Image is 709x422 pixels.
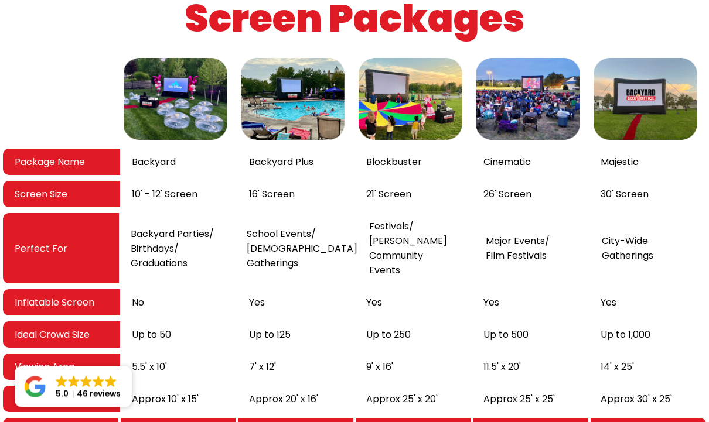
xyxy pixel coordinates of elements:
[15,366,132,407] a: Close GoogleGoogleGoogleGoogleGoogle 5.046 reviews
[483,328,529,342] span: Up to 500
[15,242,67,256] span: Perfect For
[601,360,634,375] span: 14' x 25'
[249,155,313,170] span: Backyard Plus
[483,296,499,310] span: Yes
[483,360,521,375] span: 11.5' x 20'
[601,328,650,342] span: Up to 1,000
[249,328,291,342] span: Up to 125
[132,187,197,202] span: 10' - 12' Screen
[15,360,74,375] span: Viewing Area
[366,360,393,375] span: 9' x 16'
[601,392,672,407] span: Approx 30' x 25'
[249,360,276,375] span: 7' x 12'
[483,187,531,202] span: 26' Screen
[483,155,531,170] span: Cinematic
[249,187,295,202] span: 16' Screen
[132,360,167,375] span: 5.5' x 10'
[15,155,85,170] span: Package Name
[369,219,473,278] span: Festivals/ [PERSON_NAME] Community Events
[132,328,171,342] span: Up to 50
[601,296,616,310] span: Yes
[601,187,649,202] span: 30' Screen
[15,187,67,202] span: Screen Size
[486,234,550,263] span: Major Events/ Film Festivals
[15,328,90,342] span: Ideal Crowd Size
[483,392,555,407] span: Approx 25' x 25'
[602,234,653,263] span: City-Wide Gatherings
[249,392,318,407] span: Approx 20' x 16'
[366,328,411,342] span: Up to 250
[132,296,144,310] span: No
[366,296,382,310] span: Yes
[131,227,214,271] span: Backyard Parties/ Birthdays/ Graduations
[132,392,199,407] span: Approx 10' x 15'
[366,187,411,202] span: 21' Screen
[366,155,422,170] span: Blockbuster
[601,155,639,170] span: Majestic
[15,296,94,310] span: Inflatable Screen
[247,227,357,271] span: School Events/ [DEMOGRAPHIC_DATA] Gatherings
[249,296,265,310] span: Yes
[132,155,176,170] span: Backyard
[366,392,438,407] span: Approx 25' x 20'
